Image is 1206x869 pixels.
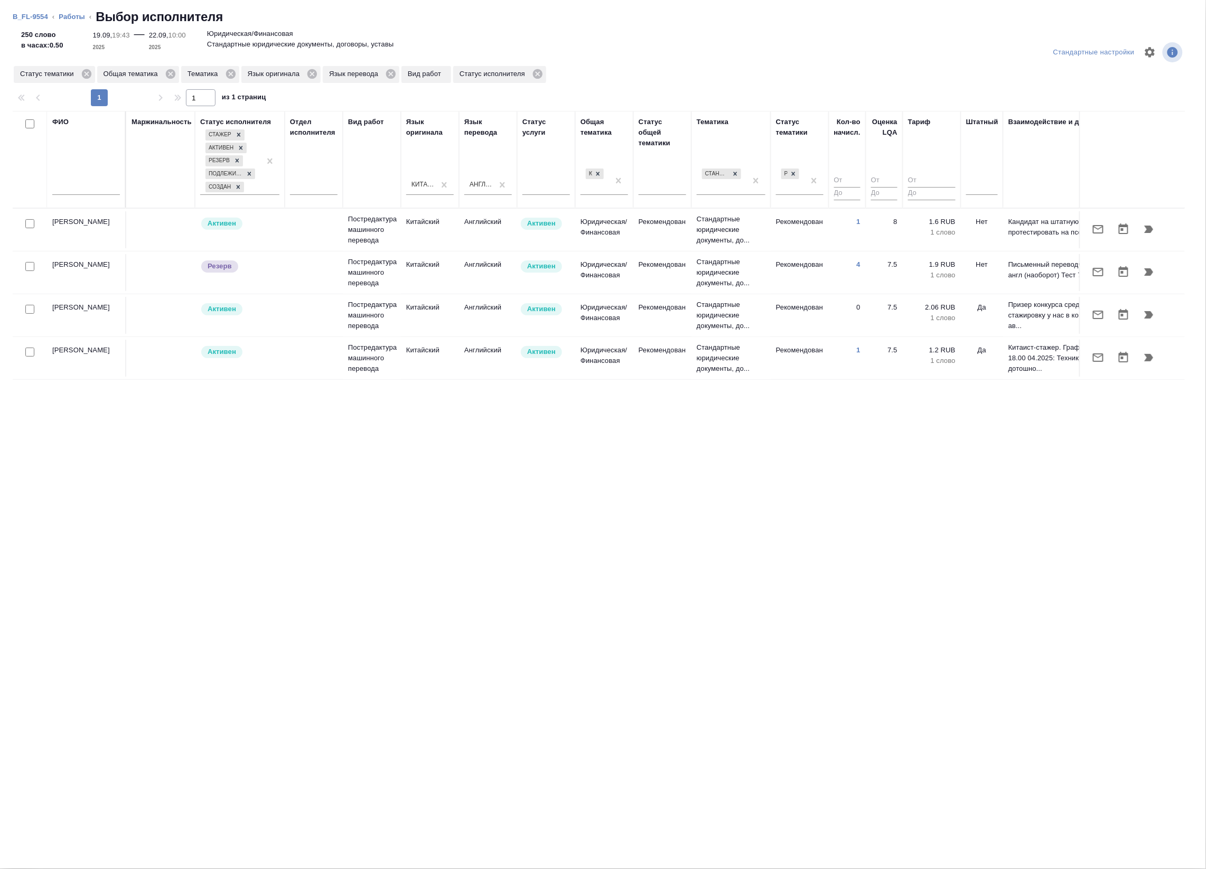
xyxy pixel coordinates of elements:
div: Язык перевода [464,117,512,138]
p: Язык оригинала [248,69,304,79]
td: Юридическая/Финансовая [575,340,633,377]
div: Штатный [966,117,998,127]
p: Постредактура машинного перевода [348,300,396,331]
div: — [134,25,145,53]
a: 1 [857,218,861,226]
td: Рекомендован [633,340,691,377]
p: 10:00 [169,31,186,39]
p: Активен [527,347,556,357]
button: Открыть календарь загрузки [1111,302,1136,328]
button: Продолжить [1136,345,1162,370]
div: Язык перевода [323,66,399,83]
div: Оценка LQA [871,117,898,138]
p: 1 слово [908,313,956,323]
div: Рядовой исполнитель: назначай с учетом рейтинга [200,345,279,359]
td: Английский [459,340,517,377]
button: Отправить предложение о работе [1086,217,1111,242]
td: Рекомендован [771,254,829,291]
div: Вид работ [348,117,384,127]
div: Кол-во начисл. [834,117,861,138]
td: 0 [829,297,866,334]
button: Продолжить [1136,217,1162,242]
li: ‹ [89,12,91,22]
span: Посмотреть информацию [1163,42,1185,62]
input: Выбери исполнителей, чтобы отправить приглашение на работу [25,262,34,271]
p: Постредактура машинного перевода [348,342,396,374]
p: 1 слово [908,227,956,238]
p: Китаист-стажер. График работы: будние дня 9.00-18.00 04.2025: Технику переводит неплохо и дотошно... [1008,342,1183,374]
div: Стажер, Активен, Резерв, Подлежит внедрению, Создан [204,142,248,155]
div: Рядовой исполнитель: назначай с учетом рейтинга [200,302,279,316]
td: 7.5 [866,254,903,291]
div: На крайний случай: тут высокое качество, но есть другие проблемы [200,259,279,274]
a: B_FL-9554 [13,13,48,21]
div: Английский [470,180,494,189]
p: Общая тематика [104,69,162,79]
div: Юридическая/Финансовая [586,169,592,180]
td: Да [961,297,1003,334]
p: 2.06 RUB [908,302,956,313]
p: 19.09, [93,31,113,39]
td: Нет [961,254,1003,291]
div: Статус тематики [14,66,95,83]
div: Статус исполнителя [200,117,271,127]
td: Юридическая/Финансовая [575,254,633,291]
td: Английский [459,297,517,334]
p: Активен [527,304,556,314]
a: 1 [857,346,861,354]
p: Постредактура машинного перевода [348,257,396,288]
p: Активен [527,218,556,229]
p: Язык перевода [329,69,382,79]
p: 1.9 RUB [908,259,956,270]
td: Юридическая/Финансовая [575,297,633,334]
td: Китайский [401,340,459,377]
div: Резерв [205,155,231,166]
input: Выбери исполнителей, чтобы отправить приглашение на работу [25,219,34,228]
nav: breadcrumb [13,8,1193,25]
button: Отправить предложение о работе [1086,345,1111,370]
p: Юридическая/Финансовая [207,29,293,39]
div: Маржинальность [132,117,192,127]
div: Взаимодействие и доп. информация [1008,117,1136,127]
td: [PERSON_NAME] [47,297,126,334]
span: Настроить таблицу [1137,40,1163,65]
p: Статус исполнителя [460,69,529,79]
p: 1.2 RUB [908,345,956,356]
p: 250 слово [21,30,63,40]
p: Активен [208,218,236,229]
p: Письменный переводчик Кит - рус (наоборот) Кит - англ (наоборот) Тест 7,5 баллов (Левенец) Пер... [1008,259,1183,281]
p: 1 слово [908,270,956,281]
p: 1 слово [908,356,956,366]
td: Китайский [401,297,459,334]
a: Работы [59,13,85,21]
td: Рекомендован [771,340,829,377]
td: Китайский [401,254,459,291]
p: Вид работ [408,69,445,79]
span: из 1 страниц [222,91,266,106]
div: Стажер [205,129,233,141]
td: Юридическая/Финансовая [575,211,633,248]
td: Рекомендован [633,211,691,248]
button: Отправить предложение о работе [1086,302,1111,328]
div: Статус услуги [522,117,570,138]
p: Стандартные юридические документы, до... [697,300,765,331]
div: Стандартные юридические документы, договоры, уставы [701,167,742,181]
td: Рекомендован [771,211,829,248]
h2: Выбор исполнителя [96,8,223,25]
div: Стажер, Активен, Резерв, Подлежит внедрению, Создан [204,167,256,181]
td: Рекомендован [633,254,691,291]
div: Отдел исполнителя [290,117,338,138]
p: Активен [208,347,236,357]
p: 22.09, [149,31,169,39]
p: 1.6 RUB [908,217,956,227]
div: Общая тематика [581,117,628,138]
div: Создан [205,182,232,193]
td: Китайский [401,211,459,248]
div: Тариф [908,117,931,127]
div: Стажер, Активен, Резерв, Подлежит внедрению, Создан [204,181,245,194]
div: Юридическая/Финансовая [585,167,605,181]
div: Статус общей тематики [639,117,686,148]
p: Стандартные юридические документы, до... [697,342,765,374]
p: Стандартные юридические документы, до... [697,257,765,288]
td: Да [961,340,1003,377]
